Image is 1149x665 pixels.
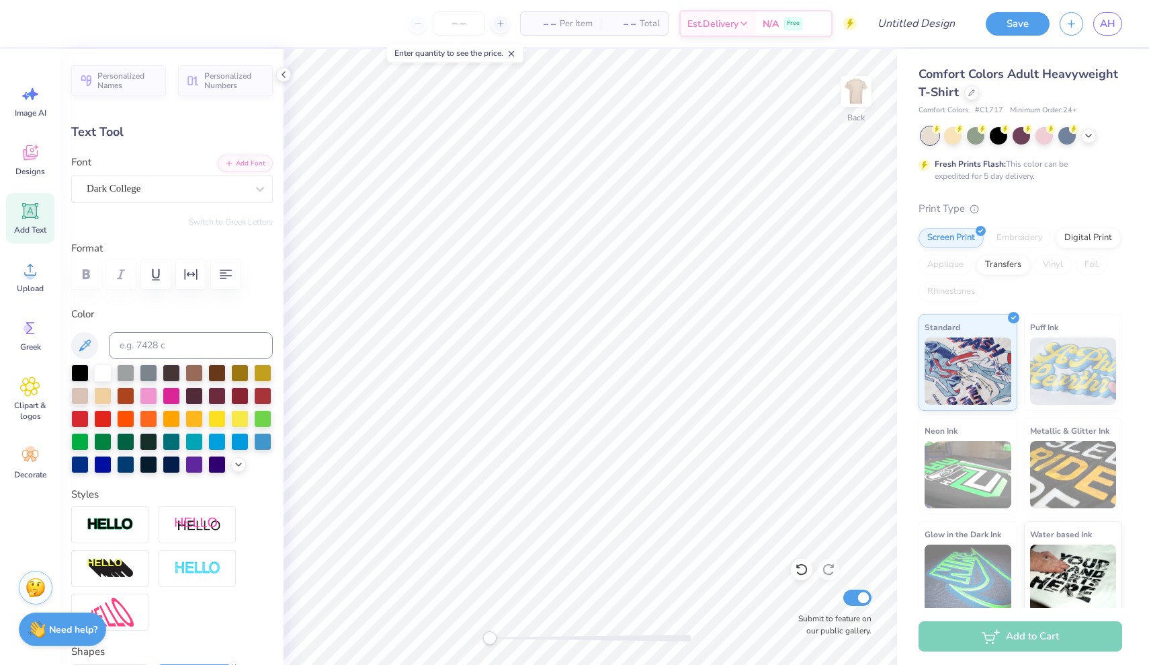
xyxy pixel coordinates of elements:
button: Switch to Greek Letters [189,217,273,227]
div: Transfers [976,255,1030,275]
span: Standard [925,320,960,334]
div: Enter quantity to see the price. [387,44,523,63]
div: Print Type [919,201,1122,217]
div: Embroidery [988,228,1052,248]
span: Est. Delivery [687,17,738,31]
div: Screen Print [919,228,984,248]
span: AH [1100,16,1115,32]
span: Metallic & Glitter Ink [1030,424,1109,438]
span: Total [640,17,660,31]
span: Designs [15,166,45,177]
span: # C1717 [975,105,1003,116]
strong: Need help? [49,623,97,636]
img: Stroke [87,517,134,533]
a: AH [1093,12,1122,36]
span: Greek [20,342,41,352]
span: Comfort Colors [919,105,968,116]
img: Free Distort [87,598,134,627]
div: Text Tool [71,123,273,141]
span: Image AI [15,108,46,118]
div: Foil [1076,255,1107,275]
button: Personalized Names [71,65,166,96]
span: Decorate [14,469,46,480]
input: – – [433,11,485,36]
img: Water based Ink [1030,545,1117,612]
span: – – [529,17,556,31]
div: Digital Print [1056,228,1121,248]
span: Comfort Colors Adult Heavyweight T-Shirt [919,66,1118,100]
img: Glow in the Dark Ink [925,545,1011,612]
div: Applique [919,255,972,275]
img: 3D Illusion [87,558,134,580]
label: Styles [71,487,99,502]
label: Format [71,241,273,256]
div: Accessibility label [483,631,497,645]
span: Clipart & logos [8,400,52,422]
span: N/A [763,17,779,31]
div: Vinyl [1034,255,1072,275]
span: Minimum Order: 24 + [1010,105,1077,116]
span: Add Text [14,225,46,235]
div: Back [847,112,865,124]
img: Back [843,78,869,105]
button: Personalized Numbers [178,65,273,96]
label: Submit to feature on our public gallery. [791,613,871,637]
span: Puff Ink [1030,320,1058,334]
input: e.g. 7428 c [109,332,273,359]
img: Metallic & Glitter Ink [1030,441,1117,508]
img: Puff Ink [1030,338,1117,405]
label: Shapes [71,644,105,660]
div: Rhinestones [919,282,984,302]
span: Upload [17,283,44,294]
input: Untitled Design [867,10,966,37]
img: Shadow [174,516,221,533]
span: Free [787,19,800,28]
strong: Fresh Prints Flash: [935,159,1006,169]
span: Per Item [560,17,593,31]
div: This color can be expedited for 5 day delivery. [935,158,1100,182]
label: Color [71,307,273,322]
span: Personalized Numbers [204,71,265,90]
label: Font [71,155,91,170]
button: Save [986,12,1050,36]
span: Glow in the Dark Ink [925,527,1001,541]
img: Negative Space [174,561,221,576]
img: Neon Ink [925,441,1011,508]
span: Water based Ink [1030,527,1092,541]
span: Neon Ink [925,424,957,438]
span: – – [609,17,636,31]
span: Personalized Names [97,71,158,90]
img: Standard [925,338,1011,405]
button: Add Font [218,155,273,172]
